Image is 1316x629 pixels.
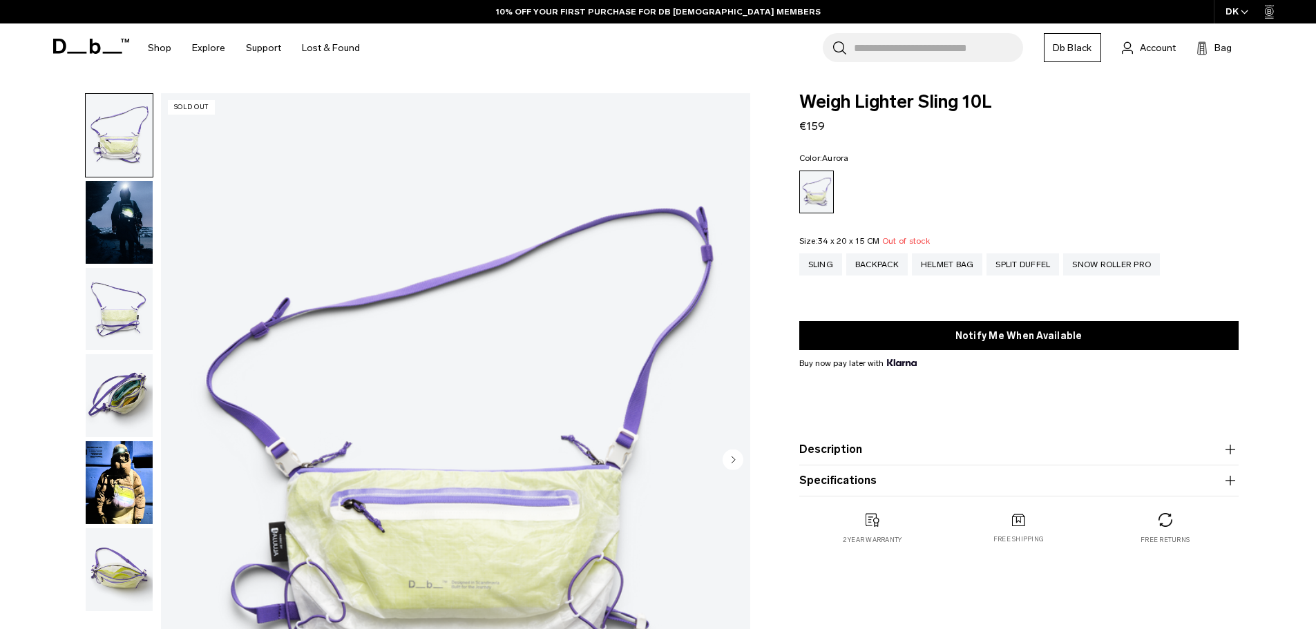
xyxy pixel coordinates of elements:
a: Support [246,23,281,72]
button: Next slide [723,449,743,472]
button: Description [799,441,1239,458]
img: Weigh Lighter Sling 10L Aurora [86,441,153,524]
img: Weigh_Lighter_Sling_10L_Lifestyle.png [86,181,153,264]
p: Free returns [1141,535,1190,545]
span: Account [1140,41,1176,55]
a: 10% OFF YOUR FIRST PURCHASE FOR DB [DEMOGRAPHIC_DATA] MEMBERS [496,6,821,18]
span: Aurora [822,153,849,163]
a: Shop [148,23,171,72]
button: Notify Me When Available [799,321,1239,350]
a: Aurora [799,171,834,213]
p: 2 year warranty [843,535,902,545]
legend: Size: [799,237,930,245]
button: Weigh_Lighter_Sling_10L_3.png [85,354,153,438]
span: Out of stock [882,236,930,246]
a: Lost & Found [302,23,360,72]
a: Sling [799,253,842,275]
button: Weigh_Lighter_Sling_10L_Lifestyle.png [85,180,153,264]
span: €159 [799,119,825,133]
button: Weigh_Lighter_Sling_10L_4.png [85,528,153,612]
button: Weigh Lighter Sling 10L Aurora [85,441,153,525]
a: Explore [192,23,225,72]
button: Weigh_Lighter_Sling_10L_2.png [85,267,153,351]
nav: Main Navigation [137,23,370,72]
span: Bag [1214,41,1232,55]
a: Snow Roller Pro [1063,253,1160,275]
span: Weigh Lighter Sling 10L [799,93,1239,111]
a: Backpack [846,253,908,275]
button: Bag [1196,39,1232,56]
img: Weigh_Lighter_Sling_10L_1.png [86,94,153,177]
span: 34 x 20 x 15 CM [818,236,880,246]
img: Weigh_Lighter_Sling_10L_4.png [86,528,153,611]
img: Weigh_Lighter_Sling_10L_3.png [86,354,153,437]
button: Weigh_Lighter_Sling_10L_1.png [85,93,153,177]
a: Db Black [1044,33,1101,62]
p: Free shipping [993,534,1044,544]
span: Buy now pay later with [799,357,917,369]
a: Helmet Bag [912,253,983,275]
img: Weigh_Lighter_Sling_10L_2.png [86,268,153,351]
button: Specifications [799,472,1239,489]
img: {"height" => 20, "alt" => "Klarna"} [887,359,917,366]
a: Split Duffel [986,253,1059,275]
legend: Color: [799,154,849,162]
p: Sold Out [168,100,215,115]
a: Account [1122,39,1176,56]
